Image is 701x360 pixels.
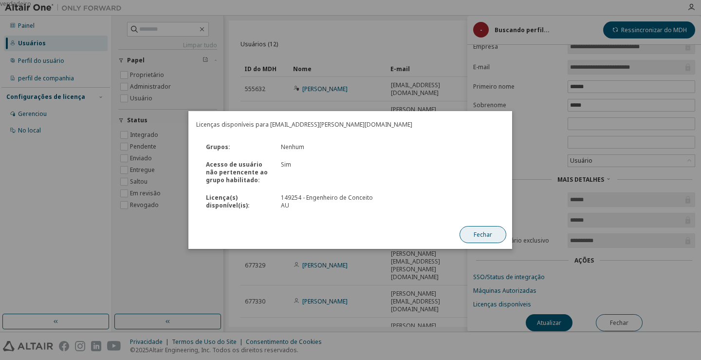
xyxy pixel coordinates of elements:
[258,176,260,184] font: :
[196,120,412,129] font: Licenças disponíveis para [EMAIL_ADDRESS][PERSON_NAME][DOMAIN_NAME]
[281,143,305,151] font: Nenhum
[228,143,230,151] font: :
[460,226,507,243] button: Fechar
[281,160,292,169] font: Sim
[281,193,373,209] font: 149254 - Engenheiro de Conceito AU
[248,201,250,209] font: :
[206,160,268,184] font: Acesso de usuário não pertencente ao grupo habilitado
[206,143,228,151] font: Grupos
[474,230,493,239] font: Fechar
[206,193,248,209] font: Licença(s) disponível(is)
